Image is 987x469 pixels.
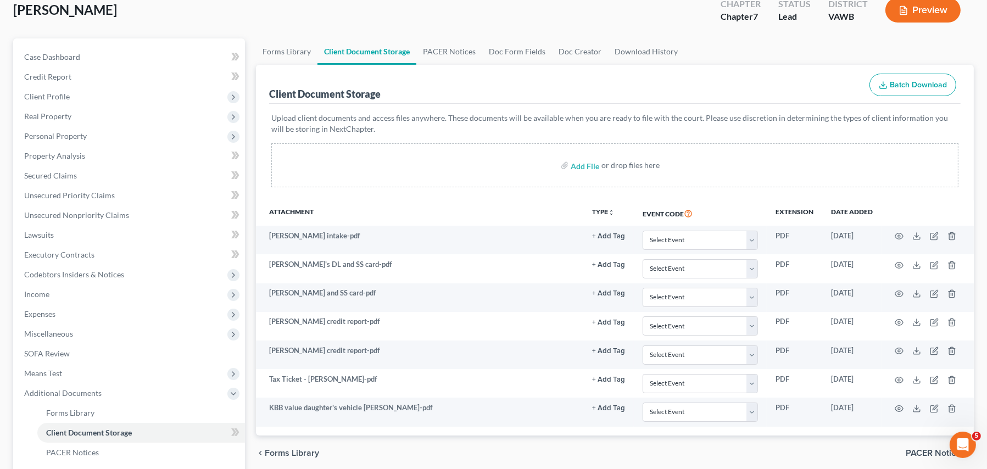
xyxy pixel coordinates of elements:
th: Extension [767,200,822,226]
td: PDF [767,312,822,340]
span: Unsecured Priority Claims [24,191,115,200]
span: Client Document Storage [46,428,132,437]
a: Lawsuits [15,225,245,245]
td: [PERSON_NAME] credit report-pdf [256,340,583,369]
a: + Add Tag [592,288,625,298]
span: Executory Contracts [24,250,94,259]
span: Credit Report [24,72,71,81]
button: chevron_left Forms Library [256,449,319,457]
td: PDF [767,283,822,312]
a: PACER Notices [416,38,482,65]
a: Client Document Storage [317,38,416,65]
span: PACER Notices [46,448,99,457]
button: + Add Tag [592,290,625,297]
button: + Add Tag [592,261,625,269]
a: Client Document Storage [37,423,245,443]
button: + Add Tag [592,376,625,383]
span: SOFA Review [24,349,70,358]
span: Means Test [24,369,62,378]
span: Personal Property [24,131,87,141]
span: [PERSON_NAME] [13,2,117,18]
a: Download History [608,38,684,65]
a: Forms Library [37,403,245,423]
span: Real Property [24,111,71,121]
span: Additional Documents [24,388,102,398]
i: chevron_left [256,449,265,457]
th: Event Code [634,200,767,226]
p: Upload client documents and access files anywhere. These documents will be available when you are... [271,113,958,135]
span: Client Profile [24,92,70,101]
a: Forms Library [256,38,317,65]
td: [PERSON_NAME] credit report-pdf [256,312,583,340]
td: Tax Ticket - [PERSON_NAME]-pdf [256,369,583,398]
a: + Add Tag [592,231,625,241]
td: PDF [767,398,822,426]
a: Doc Creator [552,38,608,65]
span: Lawsuits [24,230,54,239]
td: [DATE] [822,226,882,254]
button: Batch Download [869,74,956,97]
button: TYPEunfold_more [592,209,615,216]
a: Secured Claims [15,166,245,186]
button: + Add Tag [592,319,625,326]
a: + Add Tag [592,259,625,270]
div: Lead [778,10,811,23]
a: Case Dashboard [15,47,245,67]
a: + Add Tag [592,403,625,413]
a: PACER Notices [37,443,245,462]
span: Case Dashboard [24,52,80,62]
td: [PERSON_NAME]'s DL and SS card-pdf [256,254,583,283]
iframe: Intercom live chat [950,432,976,458]
div: VAWB [828,10,868,23]
td: [PERSON_NAME] intake-pdf [256,226,583,254]
a: Credit Report [15,67,245,87]
button: + Add Tag [592,233,625,240]
a: Executory Contracts [15,245,245,265]
td: [DATE] [822,369,882,398]
span: Miscellaneous [24,329,73,338]
td: PDF [767,254,822,283]
td: [DATE] [822,340,882,369]
span: Secured Claims [24,171,77,180]
a: + Add Tag [592,316,625,327]
td: PDF [767,340,822,369]
div: Chapter [721,10,761,23]
div: Client Document Storage [269,87,381,101]
a: Unsecured Priority Claims [15,186,245,205]
span: PACER Notices [906,449,965,457]
button: + Add Tag [592,348,625,355]
td: [PERSON_NAME] and SS card-pdf [256,283,583,312]
td: [DATE] [822,254,882,283]
a: Doc Form Fields [482,38,552,65]
button: PACER Notices chevron_right [906,449,974,457]
button: + Add Tag [592,405,625,412]
span: Forms Library [265,449,319,457]
span: Income [24,289,49,299]
a: + Add Tag [592,345,625,356]
span: 7 [753,11,758,21]
span: Unsecured Nonpriority Claims [24,210,129,220]
th: Attachment [256,200,583,226]
td: PDF [767,369,822,398]
span: Batch Download [890,80,947,90]
td: [DATE] [822,283,882,312]
span: Forms Library [46,408,94,417]
span: Property Analysis [24,151,85,160]
span: Codebtors Insiders & Notices [24,270,124,279]
td: PDF [767,226,822,254]
span: Expenses [24,309,55,319]
a: + Add Tag [592,374,625,384]
td: KBB value daughter's vehicle [PERSON_NAME]-pdf [256,398,583,426]
td: [DATE] [822,312,882,340]
a: Unsecured Nonpriority Claims [15,205,245,225]
a: SOFA Review [15,344,245,364]
i: unfold_more [608,209,615,216]
th: Date added [822,200,882,226]
td: [DATE] [822,398,882,426]
div: or drop files here [601,160,660,171]
span: 5 [972,432,981,440]
a: Property Analysis [15,146,245,166]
